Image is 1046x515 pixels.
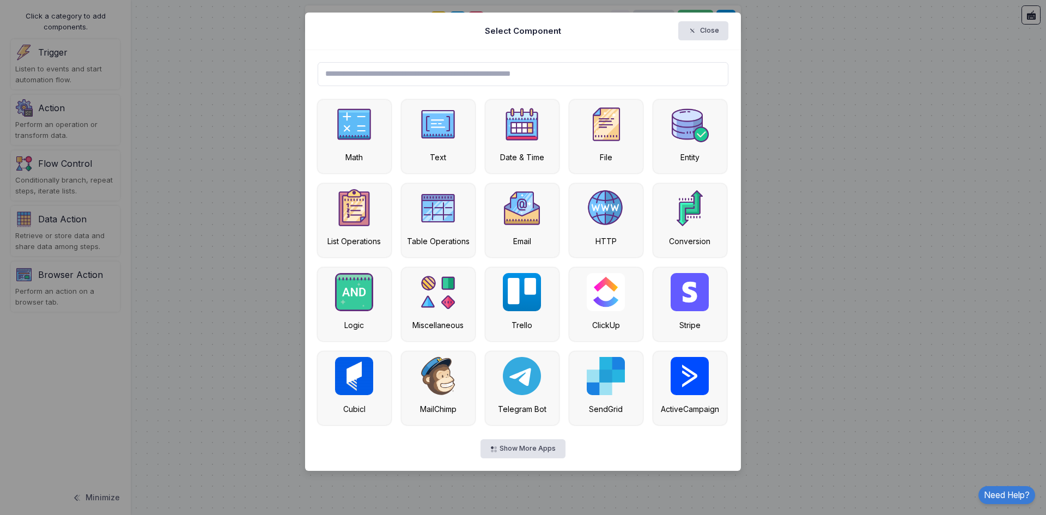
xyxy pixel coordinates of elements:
img: email.png [503,189,541,227]
div: Miscellaneous [407,319,470,331]
img: category.png [671,189,709,227]
img: http.png [587,189,625,227]
img: file.png [587,105,625,143]
div: Entity [659,152,721,163]
img: table.png [419,189,457,227]
div: Trello [491,319,554,331]
img: telegram-bot.svg [503,357,541,395]
div: Text [407,152,470,163]
div: Email [491,235,554,247]
img: category.png [419,273,457,311]
div: ActiveCampaign [659,403,721,415]
img: trello.svg [503,273,541,311]
button: Show More Apps [481,439,565,458]
img: date.png [503,105,541,143]
button: Close [678,21,729,40]
img: text-v2.png [419,105,457,143]
div: Cubicl [323,403,386,415]
img: and.png [335,273,373,311]
h5: Select Component [485,25,561,37]
div: Logic [323,319,386,331]
img: clickup.png [587,273,625,311]
div: SendGrid [575,403,637,415]
div: Date & Time [491,152,554,163]
div: File [575,152,637,163]
img: mailchimp.svg [421,357,455,395]
img: cubicl.jpg [335,357,373,395]
div: Table Operations [407,235,470,247]
div: MailChimp [407,403,470,415]
div: ClickUp [575,319,637,331]
div: Telegram Bot [491,403,554,415]
a: Need Help? [978,486,1035,504]
div: Math [323,152,386,163]
div: List Operations [323,235,386,247]
div: HTTP [575,235,637,247]
div: Conversion [659,235,721,247]
img: numbered-list.png [335,189,373,227]
div: Stripe [659,319,721,331]
img: category.png [671,105,709,143]
img: math.png [335,105,373,143]
img: active-campaign.png [671,357,709,395]
img: stripe.png [671,273,709,311]
img: sendgrid.svg [587,357,625,395]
